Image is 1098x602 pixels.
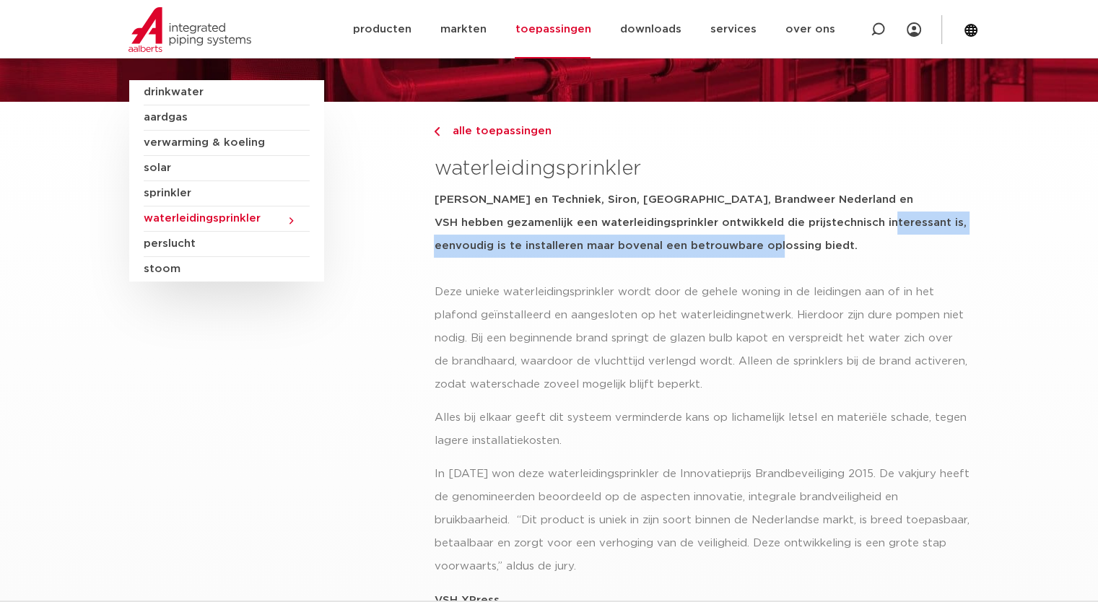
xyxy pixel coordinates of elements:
a: alle toepassingen [434,123,969,140]
p: Deze unieke waterleidingsprinkler wordt door de gehele woning in de leidingen aan of in het plafo... [434,281,969,396]
a: drinkwater [144,80,310,105]
h3: waterleidingsprinkler [434,154,969,183]
a: aardgas [144,105,310,131]
a: verwarming & koeling [144,131,310,156]
h5: [PERSON_NAME] en Techniek, Siron, [GEOGRAPHIC_DATA], Brandweer Nederland en VSH hebben gezamenlij... [434,188,969,258]
a: perslucht [144,232,310,257]
p: In [DATE] won deze waterleidingsprinkler de Innovatieprijs Brandbeveiliging 2015. De vakjury heef... [434,463,969,578]
a: solar [144,156,310,181]
a: waterleidingsprinkler [144,206,310,232]
a: sprinkler [144,181,310,206]
span: alle toepassingen [443,126,551,136]
a: stoom [144,257,310,282]
p: Alles bij elkaar geeft dit systeem verminderde kans op lichamelijk letsel en materiële schade, te... [434,406,969,453]
img: chevron-right.svg [434,127,440,136]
